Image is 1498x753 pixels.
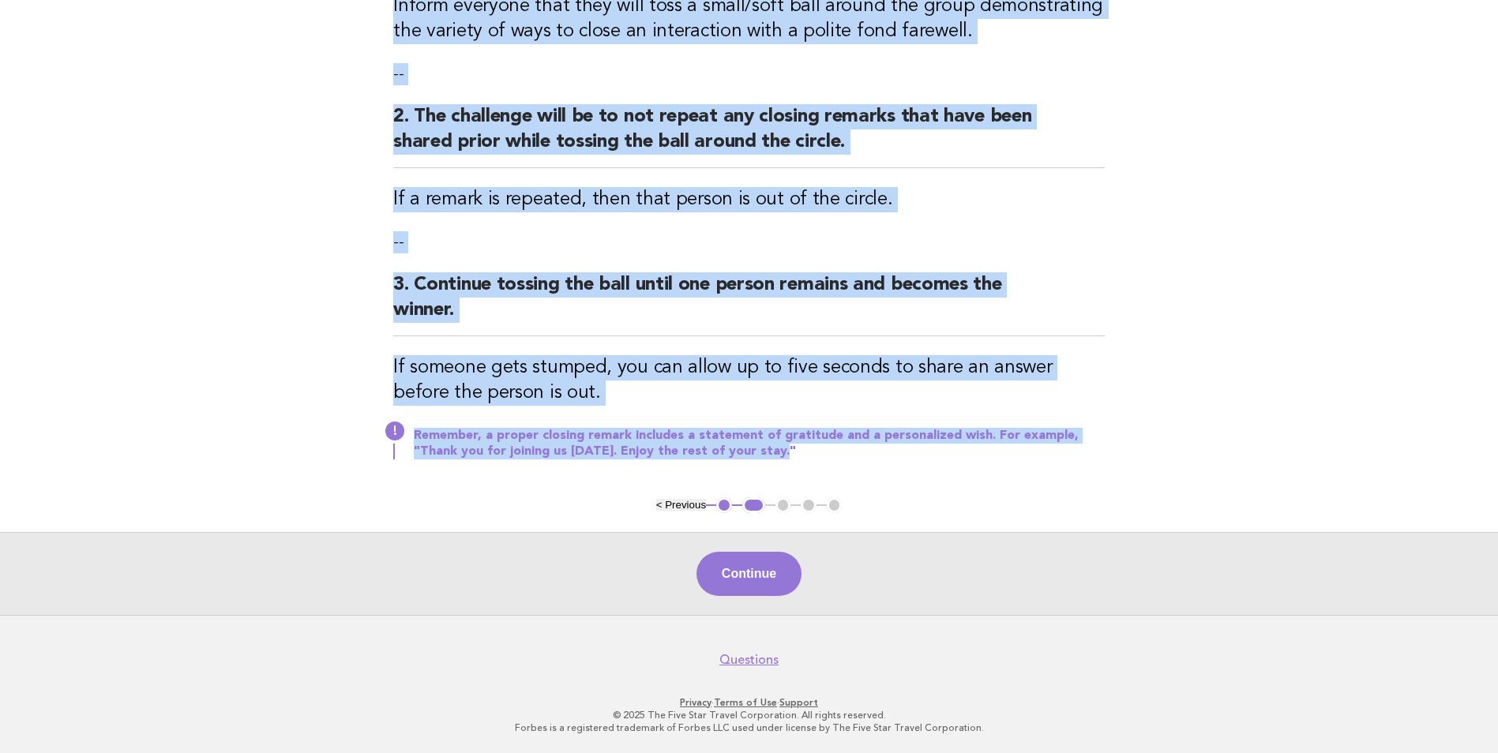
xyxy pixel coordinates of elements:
[656,499,706,511] button: < Previous
[716,497,732,513] button: 1
[680,697,711,708] a: Privacy
[393,272,1105,336] h2: 3. Continue tossing the ball until one person remains and becomes the winner.
[714,697,777,708] a: Terms of Use
[393,231,1105,253] p: --
[393,355,1105,406] h3: If someone gets stumped, you can allow up to five seconds to share an answer before the person is...
[393,63,1105,85] p: --
[696,552,802,596] button: Continue
[742,497,765,513] button: 2
[414,428,1105,459] p: Remember, a proper closing remark includes a statement of gratitude and a personalized wish. For ...
[266,696,1233,709] p: · ·
[719,652,779,668] a: Questions
[266,709,1233,721] p: © 2025 The Five Star Travel Corporation. All rights reserved.
[266,721,1233,734] p: Forbes is a registered trademark of Forbes LLC used under license by The Five Star Travel Corpora...
[779,697,818,708] a: Support
[393,187,1105,212] h3: If a remark is repeated, then that person is out of the circle.
[393,104,1105,168] h2: 2. The challenge will be to not repeat any closing remarks that have been shared prior while toss...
